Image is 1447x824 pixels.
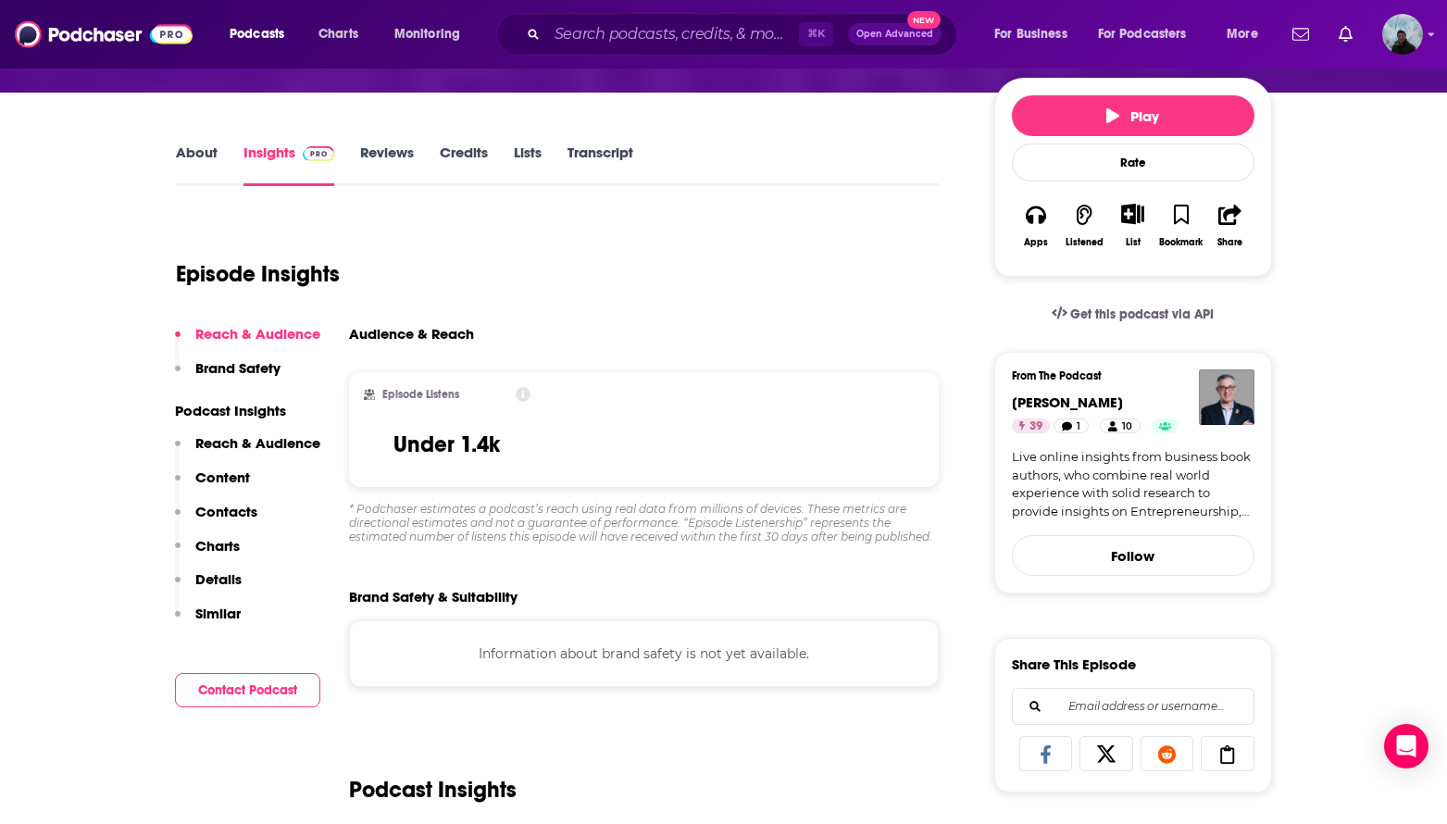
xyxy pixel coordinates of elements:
[1012,393,1123,411] span: [PERSON_NAME]
[1384,724,1428,768] div: Open Intercom Messenger
[176,144,218,186] a: About
[856,30,933,39] span: Open Advanced
[394,21,460,47] span: Monitoring
[195,503,257,520] p: Contacts
[217,19,308,49] button: open menu
[195,359,281,377] p: Brand Safety
[1126,236,1141,248] div: List
[1012,655,1136,673] h3: Share This Episode
[1098,21,1187,47] span: For Podcasters
[1037,292,1229,337] a: Get this podcast via API
[907,11,941,29] span: New
[1217,237,1242,248] div: Share
[306,19,369,49] a: Charts
[175,325,320,359] button: Reach & Audience
[1227,21,1258,47] span: More
[349,776,517,804] h2: Podcast Insights
[175,673,320,707] button: Contact Podcast
[318,21,358,47] span: Charts
[349,325,474,343] h3: Audience & Reach
[1019,736,1073,771] a: Share on Facebook
[175,434,320,468] button: Reach & Audience
[1024,237,1048,248] div: Apps
[303,146,335,161] img: Podchaser Pro
[1070,306,1214,322] span: Get this podcast via API
[195,468,250,486] p: Content
[1114,204,1152,224] button: Show More Button
[1029,418,1042,436] span: 39
[1108,192,1156,259] div: Show More ButtonList
[514,144,542,186] a: Lists
[175,359,281,393] button: Brand Safety
[381,19,484,49] button: open menu
[1054,418,1089,433] a: 1
[1331,19,1360,50] a: Show notifications dropdown
[175,402,320,419] p: Podcast Insights
[1382,14,1423,55] span: Logged in as DavidWest
[1205,192,1254,259] button: Share
[243,144,335,186] a: InsightsPodchaser Pro
[349,502,940,543] div: * Podchaser estimates a podcast’s reach using real data from millions of devices. These metrics a...
[1159,237,1203,248] div: Bookmark
[440,144,488,186] a: Credits
[15,17,193,52] img: Podchaser - Follow, Share and Rate Podcasts
[195,605,241,622] p: Similar
[848,23,942,45] button: Open AdvancedNew
[1199,369,1254,425] img: Marc Kramer
[1122,418,1132,436] span: 10
[1086,19,1214,49] button: open menu
[1012,144,1254,181] div: Rate
[349,620,940,687] div: Information about brand safety is not yet available.
[195,537,240,555] p: Charts
[175,537,240,571] button: Charts
[1060,192,1108,259] button: Listened
[360,144,414,186] a: Reviews
[981,19,1091,49] button: open menu
[547,19,799,49] input: Search podcasts, credits, & more...
[799,22,833,46] span: ⌘ K
[230,21,284,47] span: Podcasts
[1285,19,1316,50] a: Show notifications dropdown
[1214,19,1281,49] button: open menu
[175,570,242,605] button: Details
[393,431,500,458] h3: Under 1.4k
[175,605,241,639] button: Similar
[175,503,257,537] button: Contacts
[1012,448,1254,520] a: Live online insights from business book authors, who combine real world experience with solid res...
[349,588,518,606] h2: Brand Safety & Suitability
[195,434,320,452] p: Reach & Audience
[195,325,320,343] p: Reach & Audience
[382,388,459,401] h2: Episode Listens
[1382,14,1423,55] img: User Profile
[1157,192,1205,259] button: Bookmark
[1066,237,1104,248] div: Listened
[1201,736,1254,771] a: Copy Link
[1012,393,1123,411] a: Marc Kramer
[1012,192,1060,259] button: Apps
[514,13,975,56] div: Search podcasts, credits, & more...
[176,260,340,288] h1: Episode Insights
[1012,535,1254,576] button: Follow
[568,144,633,186] a: Transcript
[1012,418,1050,433] a: 39
[1079,736,1133,771] a: Share on X/Twitter
[175,468,250,503] button: Content
[1382,14,1423,55] button: Show profile menu
[1100,418,1140,433] a: 10
[195,570,242,588] p: Details
[1012,95,1254,136] button: Play
[1012,688,1254,725] div: Search followers
[1077,418,1080,436] span: 1
[1141,736,1194,771] a: Share on Reddit
[1012,369,1240,382] h3: From The Podcast
[1028,689,1239,724] input: Email address or username...
[1106,107,1159,125] span: Play
[994,21,1067,47] span: For Business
